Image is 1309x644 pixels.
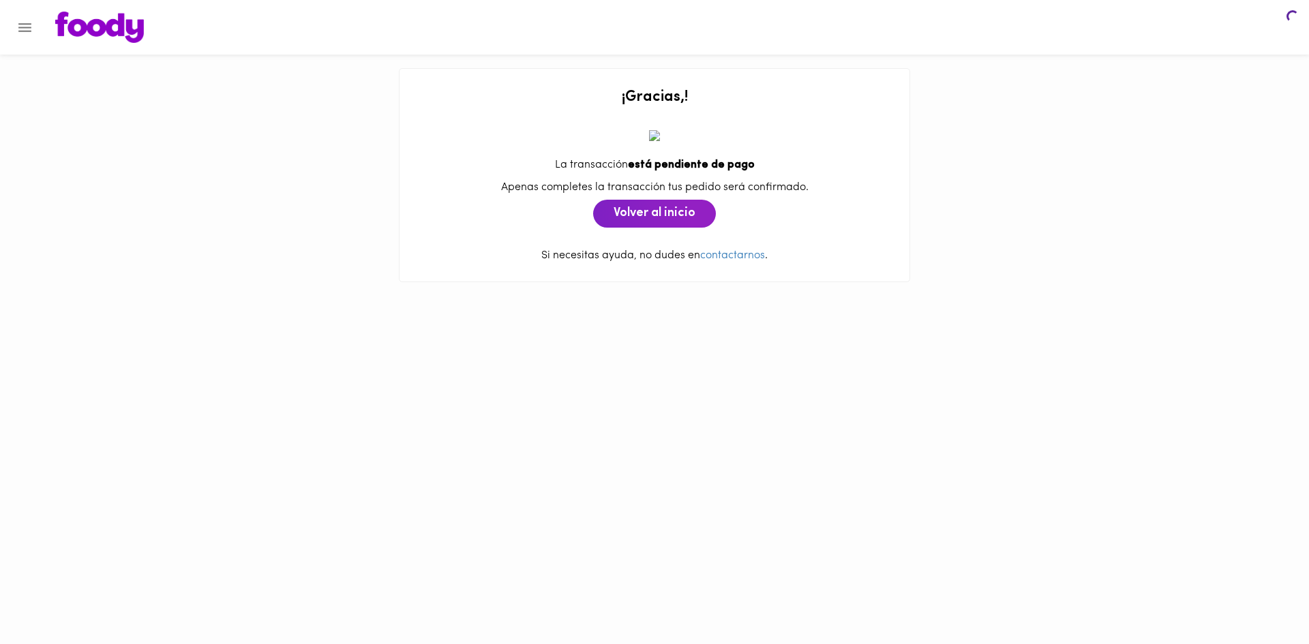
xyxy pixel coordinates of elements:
p: Apenas completes la transacción tus pedido será confirmado. [413,180,896,196]
button: Menu [8,11,42,44]
a: contactarnos [700,250,765,261]
h2: ¡ Gracias , ! [413,89,896,106]
div: La transacción [413,157,896,173]
button: Volver al inicio [593,200,716,228]
p: Si necesitas ayuda, no dudes en . [413,248,896,264]
b: está pendiente de pago [628,159,755,170]
span: Volver al inicio [614,206,695,221]
img: logo.png [55,12,144,43]
img: pending.png [649,130,660,141]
